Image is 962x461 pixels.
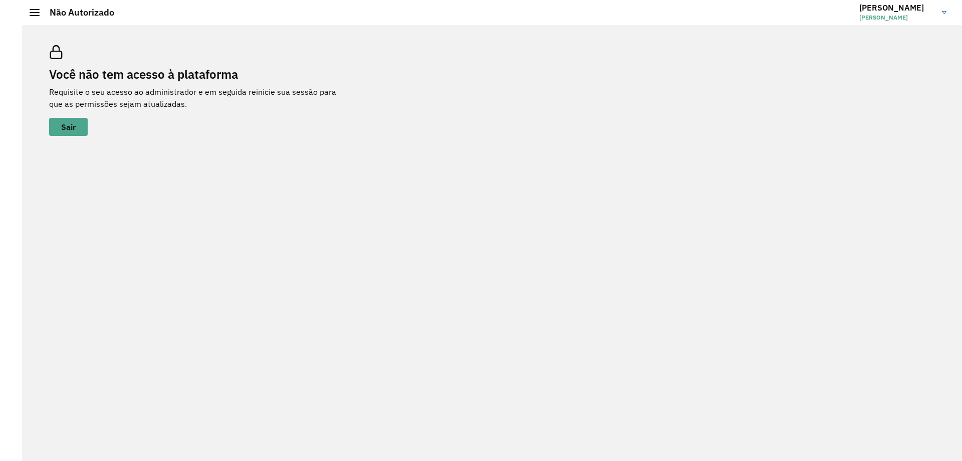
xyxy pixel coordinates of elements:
[49,86,350,110] p: Requisite o seu acesso ao administrador e em seguida reinicie sua sessão para que as permissões s...
[859,13,934,22] span: [PERSON_NAME]
[49,67,350,82] h2: Você não tem acesso à plataforma
[61,123,76,131] span: Sair
[859,3,934,13] h3: [PERSON_NAME]
[40,7,114,18] h2: Não Autorizado
[49,118,88,136] button: button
